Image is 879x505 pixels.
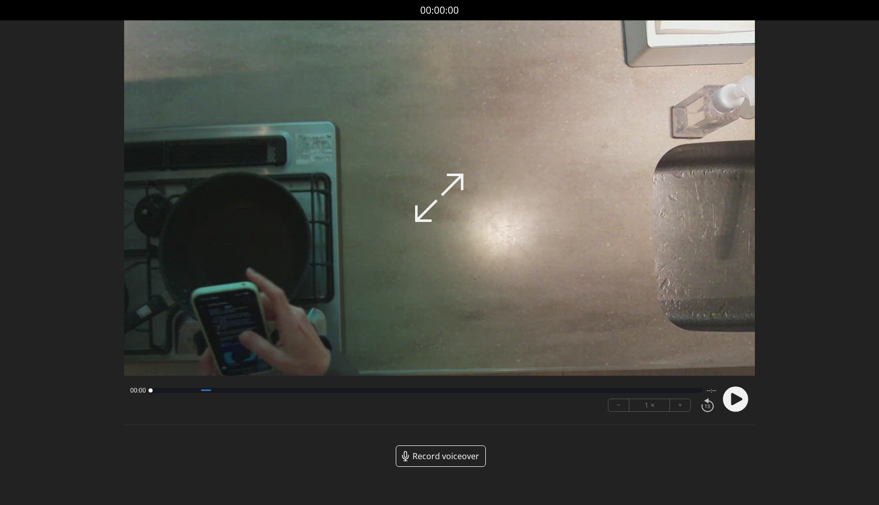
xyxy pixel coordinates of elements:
div: 1 × [629,399,670,411]
span: Record voiceover [413,450,479,462]
a: Record voiceover [396,445,486,467]
span: 00:00 [130,386,146,395]
a: 00:00:00 [420,3,459,18]
span: --:-- [707,386,716,395]
button: − [608,399,629,411]
button: + [670,399,690,411]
